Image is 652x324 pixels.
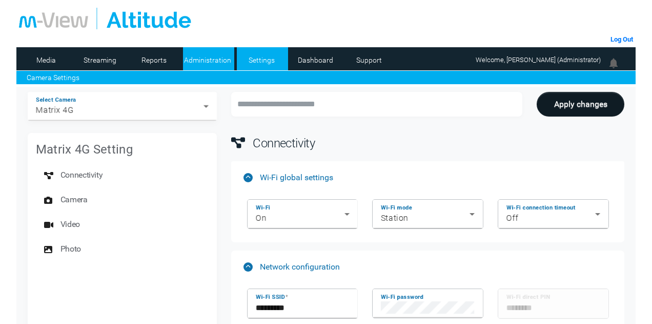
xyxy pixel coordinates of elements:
[610,35,633,43] a: Log Out
[36,105,74,115] span: Matrix 4G
[256,293,285,300] mat-label: Wi-Fi SSID
[231,161,624,194] mat-expansion-panel-header: Wi-Fi global settings
[256,213,267,223] span: On
[344,52,394,68] a: Support
[537,92,624,117] button: Apply changes
[27,72,79,83] a: Camera Settings
[36,141,133,158] mat-card-title: Matrix 4G Setting
[506,293,551,300] mat-label: Wi-Fi direct PIN
[60,189,88,210] span: Camera
[291,52,340,68] a: Dashboard
[75,52,125,68] a: Streaming
[506,213,518,223] span: Off
[243,173,604,182] mat-panel-title: Wi-Fi global settings
[243,262,604,272] mat-panel-title: Network configuration
[60,165,103,185] span: Connectivity
[231,251,624,283] mat-expansion-panel-header: Network configuration
[476,56,601,64] span: Welcome, [PERSON_NAME] (Administrator)
[183,52,233,68] a: Administration
[253,136,315,150] span: Connectivity
[60,239,81,259] span: Photo
[237,52,287,68] a: Settings
[381,293,423,300] mat-label: Wi-Fi password
[256,204,270,211] mat-label: Wi-Fi
[607,57,620,69] img: bell24.png
[60,214,80,235] span: Video
[506,204,575,211] mat-label: Wi-Fi connection timeout
[381,204,412,211] mat-label: Wi-Fi mode
[36,96,76,103] mat-label: Select Camera
[129,52,179,68] a: Reports
[381,213,409,223] span: Station
[231,194,624,242] div: Wi-Fi global settings
[22,52,71,68] a: Media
